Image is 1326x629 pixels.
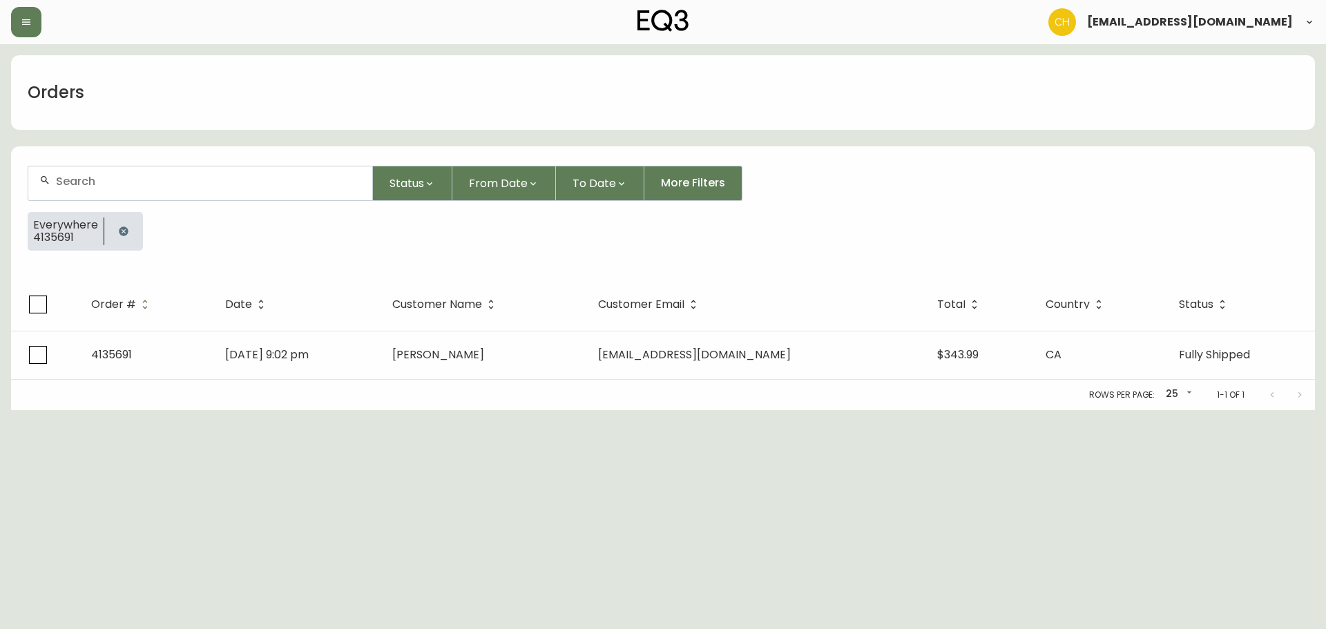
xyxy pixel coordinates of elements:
[56,175,361,188] input: Search
[28,81,84,104] h1: Orders
[91,298,154,311] span: Order #
[1046,347,1061,362] span: CA
[937,347,979,362] span: $343.99
[1046,300,1090,309] span: Country
[1087,17,1293,28] span: [EMAIL_ADDRESS][DOMAIN_NAME]
[373,166,452,201] button: Status
[644,166,742,201] button: More Filters
[598,298,702,311] span: Customer Email
[598,347,791,362] span: [EMAIL_ADDRESS][DOMAIN_NAME]
[225,300,252,309] span: Date
[225,298,270,311] span: Date
[1048,8,1076,36] img: 6288462cea190ebb98a2c2f3c744dd7e
[1089,389,1155,401] p: Rows per page:
[33,231,98,244] span: 4135691
[390,175,424,192] span: Status
[598,300,684,309] span: Customer Email
[556,166,644,201] button: To Date
[573,175,616,192] span: To Date
[1179,298,1231,311] span: Status
[1179,347,1250,362] span: Fully Shipped
[392,347,484,362] span: [PERSON_NAME]
[225,347,309,362] span: [DATE] 9:02 pm
[661,175,725,191] span: More Filters
[937,298,983,311] span: Total
[1179,300,1213,309] span: Status
[33,219,98,231] span: Everywhere
[452,166,556,201] button: From Date
[1217,389,1245,401] p: 1-1 of 1
[91,347,132,362] span: 4135691
[937,300,965,309] span: Total
[91,300,136,309] span: Order #
[1160,383,1195,406] div: 25
[469,175,528,192] span: From Date
[637,10,689,32] img: logo
[1046,298,1108,311] span: Country
[392,300,482,309] span: Customer Name
[392,298,500,311] span: Customer Name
